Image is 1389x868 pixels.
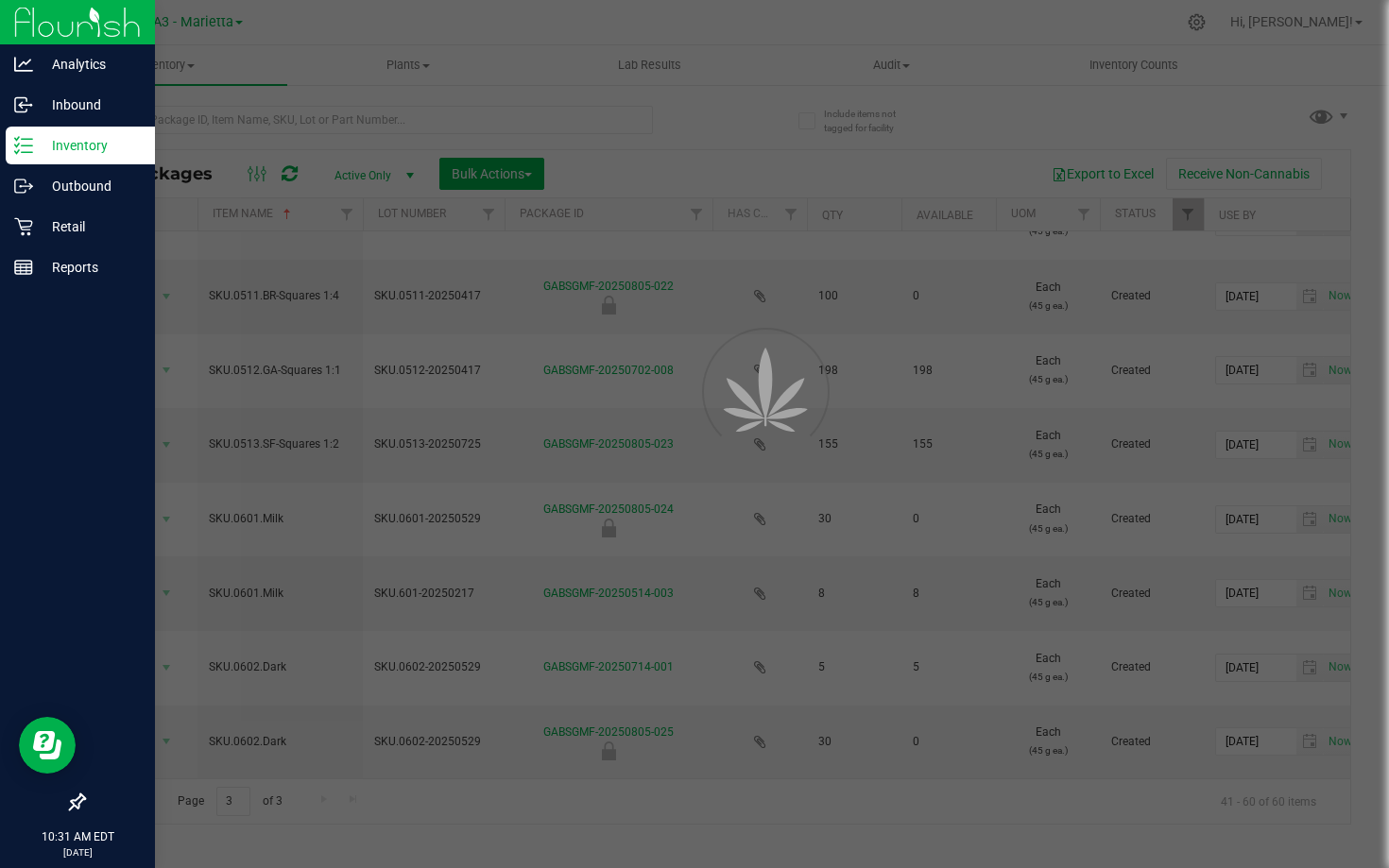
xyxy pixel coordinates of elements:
[33,215,146,238] p: Retail
[33,53,146,76] p: Analytics
[14,55,33,74] inline-svg: Analytics
[19,717,76,774] iframe: Resource center
[9,828,146,845] p: 10:31 AM EDT
[14,177,33,196] inline-svg: Outbound
[14,217,33,236] inline-svg: Retail
[33,175,146,197] p: Outbound
[14,136,33,155] inline-svg: Inventory
[33,134,146,157] p: Inventory
[14,258,33,277] inline-svg: Reports
[33,256,146,279] p: Reports
[9,845,146,859] p: [DATE]
[14,95,33,114] inline-svg: Inbound
[33,94,146,116] p: Inbound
